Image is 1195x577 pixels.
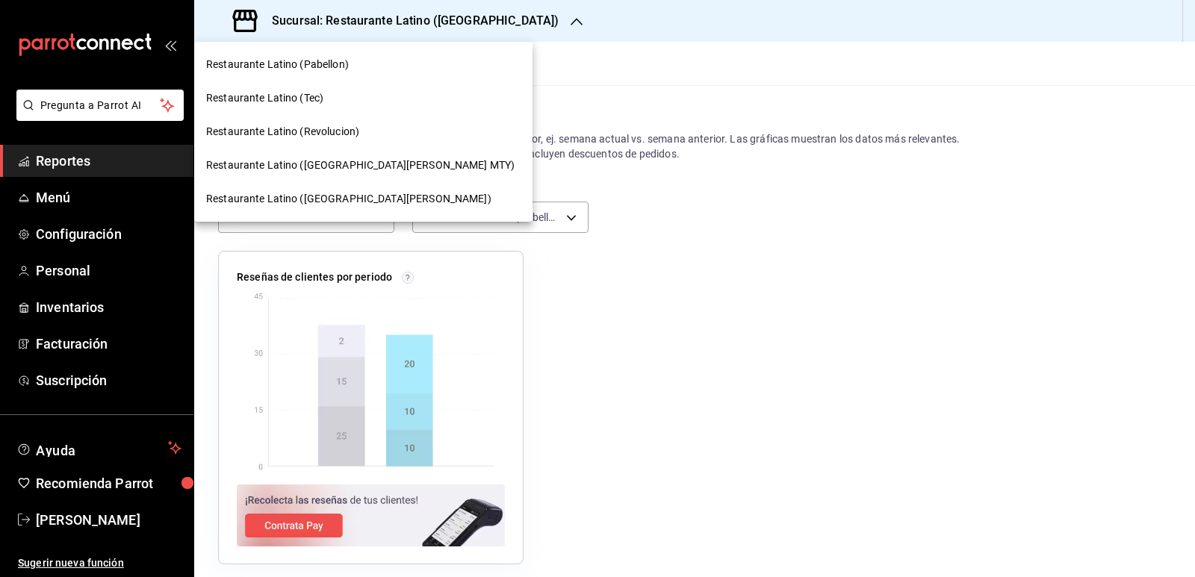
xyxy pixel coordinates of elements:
span: Restaurante Latino (Tec) [206,90,323,106]
span: Restaurante Latino ([GEOGRAPHIC_DATA][PERSON_NAME] MTY) [206,157,515,173]
div: Restaurante Latino (Pabellon) [194,48,533,81]
span: Restaurante Latino (Revolucion) [206,124,359,140]
div: Restaurante Latino (Revolucion) [194,115,533,149]
div: Restaurante Latino ([GEOGRAPHIC_DATA][PERSON_NAME] MTY) [194,149,533,182]
div: Restaurante Latino ([GEOGRAPHIC_DATA][PERSON_NAME]) [194,182,533,216]
span: Restaurante Latino (Pabellon) [206,57,349,72]
div: Restaurante Latino (Tec) [194,81,533,115]
span: Restaurante Latino ([GEOGRAPHIC_DATA][PERSON_NAME]) [206,191,491,207]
